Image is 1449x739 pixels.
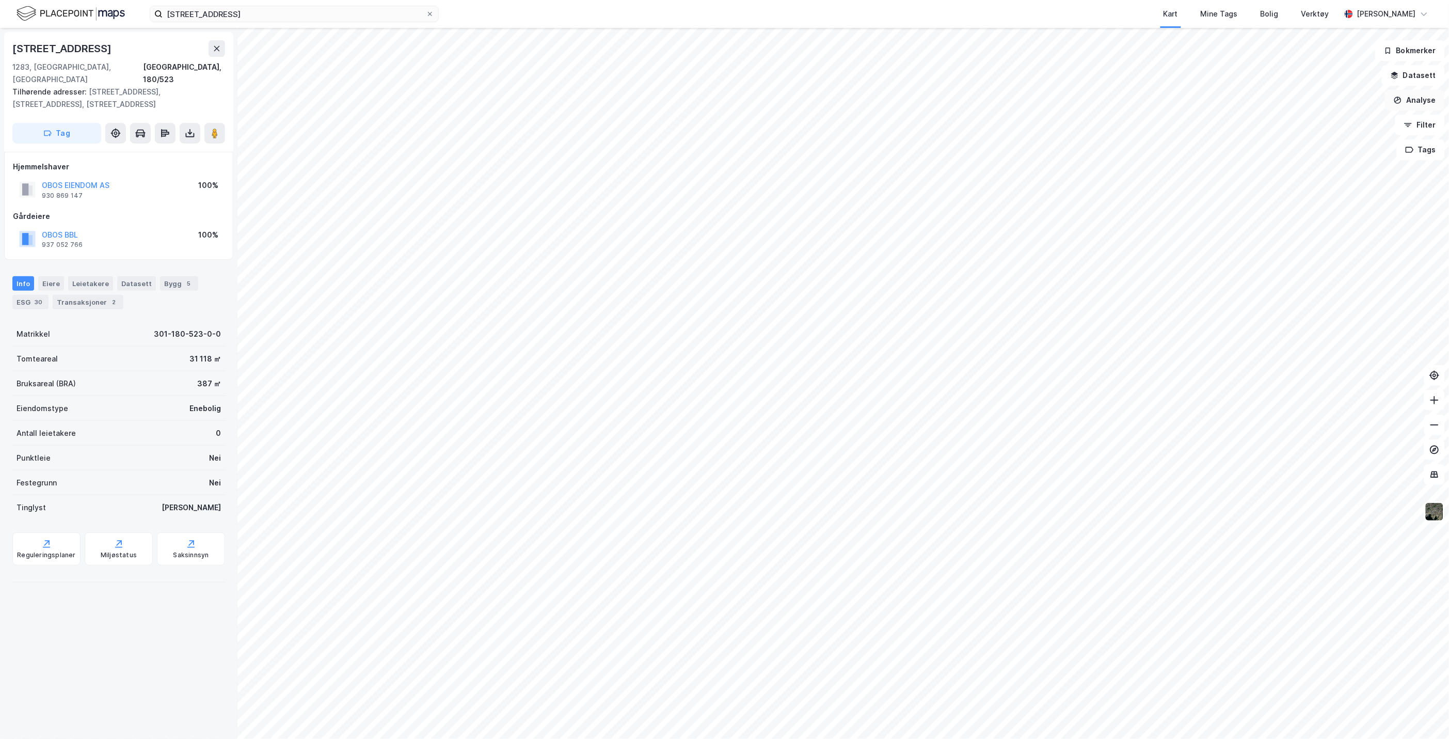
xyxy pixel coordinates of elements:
[154,328,221,340] div: 301-180-523-0-0
[17,501,46,514] div: Tinglyst
[1164,8,1178,20] div: Kart
[163,6,426,22] input: Søk på adresse, matrikkel, gårdeiere, leietakere eller personer
[184,278,194,289] div: 5
[12,86,217,111] div: [STREET_ADDRESS], [STREET_ADDRESS], [STREET_ADDRESS]
[17,477,57,489] div: Festegrunn
[160,276,198,291] div: Bygg
[216,427,221,439] div: 0
[109,297,119,307] div: 2
[1385,90,1445,111] button: Analyse
[1382,65,1445,86] button: Datasett
[12,276,34,291] div: Info
[17,5,125,23] img: logo.f888ab2527a4732fd821a326f86c7f29.svg
[1201,8,1238,20] div: Mine Tags
[17,551,75,559] div: Reguleringsplaner
[189,353,221,365] div: 31 118 ㎡
[53,295,123,309] div: Transaksjoner
[12,61,143,86] div: 1283, [GEOGRAPHIC_DATA], [GEOGRAPHIC_DATA]
[13,210,225,223] div: Gårdeiere
[1395,115,1445,135] button: Filter
[17,378,76,390] div: Bruksareal (BRA)
[1357,8,1416,20] div: [PERSON_NAME]
[68,276,113,291] div: Leietakere
[1397,689,1449,739] iframe: Chat Widget
[143,61,225,86] div: [GEOGRAPHIC_DATA], 180/523
[17,452,51,464] div: Punktleie
[17,427,76,439] div: Antall leietakere
[209,477,221,489] div: Nei
[1397,689,1449,739] div: Kontrollprogram for chat
[197,378,221,390] div: 387 ㎡
[1375,40,1445,61] button: Bokmerker
[198,179,218,192] div: 100%
[13,161,225,173] div: Hjemmelshaver
[12,295,49,309] div: ESG
[1425,502,1444,522] img: 9k=
[17,402,68,415] div: Eiendomstype
[198,229,218,241] div: 100%
[162,501,221,514] div: [PERSON_NAME]
[42,192,83,200] div: 930 869 147
[42,241,83,249] div: 937 052 766
[173,551,209,559] div: Saksinnsyn
[33,297,44,307] div: 30
[117,276,156,291] div: Datasett
[17,328,50,340] div: Matrikkel
[38,276,64,291] div: Eiere
[12,40,114,57] div: [STREET_ADDRESS]
[1397,139,1445,160] button: Tags
[101,551,137,559] div: Miljøstatus
[1301,8,1329,20] div: Verktøy
[1261,8,1279,20] div: Bolig
[17,353,58,365] div: Tomteareal
[189,402,221,415] div: Enebolig
[209,452,221,464] div: Nei
[12,123,101,144] button: Tag
[12,87,89,96] span: Tilhørende adresser:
